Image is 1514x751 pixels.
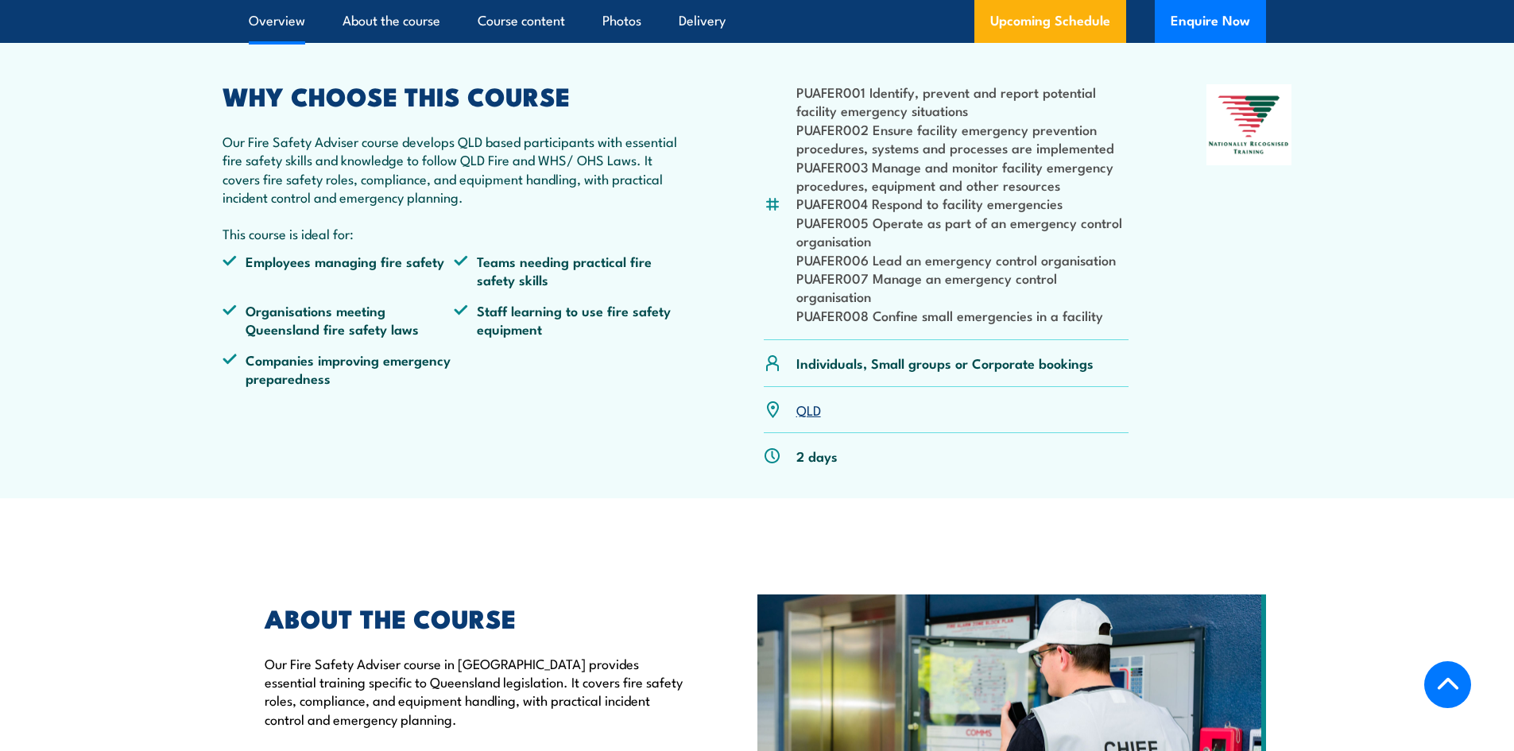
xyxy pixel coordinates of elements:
[796,250,1129,269] li: PUAFER006 Lead an emergency control organisation
[796,306,1129,324] li: PUAFER008 Confine small emergencies in a facility
[796,400,821,419] a: QLD
[1206,84,1292,165] img: Nationally Recognised Training logo.
[223,84,687,106] h2: WHY CHOOSE THIS COURSE
[223,252,455,289] li: Employees managing fire safety
[265,606,684,629] h2: ABOUT THE COURSE
[796,447,838,465] p: 2 days
[223,350,455,388] li: Companies improving emergency preparedness
[223,224,687,242] p: This course is ideal for:
[796,354,1094,372] p: Individuals, Small groups or Corporate bookings
[796,157,1129,195] li: PUAFER003 Manage and monitor facility emergency procedures, equipment and other resources
[796,213,1129,250] li: PUAFER005 Operate as part of an emergency control organisation
[796,83,1129,120] li: PUAFER001 Identify, prevent and report potential facility emergency situations
[454,252,686,289] li: Teams needing practical fire safety skills
[454,301,686,339] li: Staff learning to use fire safety equipment
[265,654,684,729] p: Our Fire Safety Adviser course in [GEOGRAPHIC_DATA] provides essential training specific to Queen...
[223,301,455,339] li: Organisations meeting Queensland fire safety laws
[796,194,1129,212] li: PUAFER004 Respond to facility emergencies
[796,269,1129,306] li: PUAFER007 Manage an emergency control organisation
[223,132,687,207] p: Our Fire Safety Adviser course develops QLD based participants with essential fire safety skills ...
[796,120,1129,157] li: PUAFER002 Ensure facility emergency prevention procedures, systems and processes are implemented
